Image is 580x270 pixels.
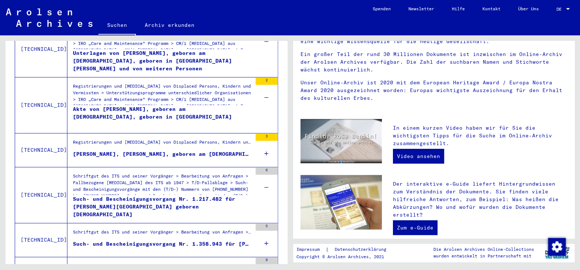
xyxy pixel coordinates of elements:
[393,124,567,147] p: In einem kurzen Video haben wir für Sie die wichtigsten Tipps für die Suche im Online-Archiv zusa...
[6,8,92,27] img: Arolsen_neg.svg
[543,243,571,262] img: yv_logo.png
[393,220,437,235] a: Zum e-Guide
[98,16,136,35] a: Suchen
[393,180,567,219] p: Der interaktive e-Guide liefert Hintergrundwissen zum Verständnis der Dokumente. Sie finden viele...
[73,105,252,127] div: Akte von [PERSON_NAME], geboren am [DEMOGRAPHIC_DATA], geboren in [GEOGRAPHIC_DATA]
[73,229,252,239] div: Schriftgut des ITS und seiner Vorgänger > Bearbeitung von Anfragen > Fallbezogene [MEDICAL_DATA] ...
[256,167,278,175] div: 6
[73,83,252,105] div: Registrierungen und [MEDICAL_DATA] von Displaced Persons, Kindern und Vermissten > Unterstützungs...
[15,167,67,223] td: [TECHNICAL_ID]
[548,238,566,256] img: Zustimmung ändern
[73,195,252,217] div: Such- und Bescheinigungsvorgang Nr. 1.217.482 für [PERSON_NAME][GEOGRAPHIC_DATA] geboren [DEMOGRA...
[256,257,278,264] div: 9
[300,175,382,229] img: eguide.jpg
[256,133,278,141] div: 3
[256,223,278,231] div: 5
[73,150,252,158] div: [PERSON_NAME], [PERSON_NAME], geboren am [DEMOGRAPHIC_DATA], geboren in [GEOGRAPHIC_DATA]
[548,238,565,255] div: Zustimmung ändern
[296,246,395,253] div: |
[296,253,395,260] p: Copyright © Arolsen Archives, 2021
[15,223,67,257] td: [TECHNICAL_ID]
[556,7,565,12] span: DE
[393,149,444,164] a: Video ansehen
[256,77,278,85] div: 2
[15,21,67,77] td: [TECHNICAL_ID]
[136,16,203,34] a: Archiv erkunden
[15,77,67,133] td: [TECHNICAL_ID]
[300,119,382,163] img: video.jpg
[73,240,252,248] div: Such- und Bescheinigungsvorgang Nr. 1.358.943 für [PERSON_NAME] geboren [DEMOGRAPHIC_DATA]
[300,50,567,74] p: Ein großer Teil der rund 30 Millionen Dokumente ist inzwischen im Online-Archiv der Arolsen Archi...
[329,246,395,253] a: Datenschutzerklärung
[73,173,252,195] div: Schriftgut des ITS und seiner Vorgänger > Bearbeitung von Anfragen > Fallbezogene [MEDICAL_DATA] ...
[73,49,252,71] div: Unterlagen von [PERSON_NAME], geboren am [DEMOGRAPHIC_DATA], geboren in [GEOGRAPHIC_DATA][PERSON_...
[433,246,534,253] p: Die Arolsen Archives Online-Collections
[73,139,252,149] div: Registrierungen und [MEDICAL_DATA] von Displaced Persons, Kindern und Vermissten > Unterstützungs...
[433,253,534,259] p: wurden entwickelt in Partnerschaft mit
[296,246,326,253] a: Impressum
[15,133,67,167] td: [TECHNICAL_ID]
[300,79,567,102] p: Unser Online-Archiv ist 2020 mit dem European Heritage Award / Europa Nostra Award 2020 ausgezeic...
